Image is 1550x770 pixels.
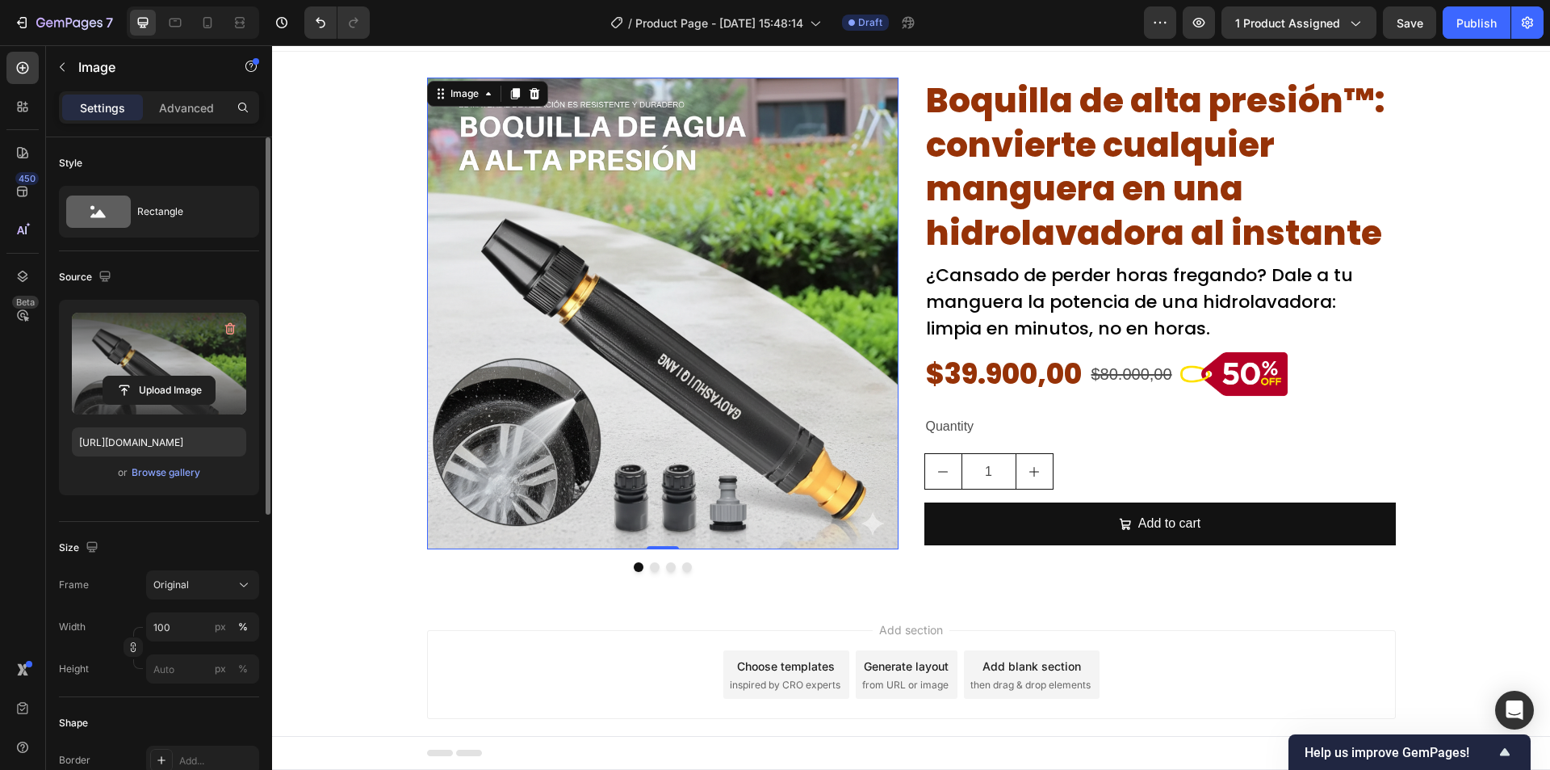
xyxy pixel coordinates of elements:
div: Quantity [652,368,1124,395]
button: px [233,617,253,637]
div: Open Intercom Messenger [1495,691,1534,730]
button: Publish [1443,6,1510,39]
span: then drag & drop elements [698,633,819,647]
div: px [215,662,226,676]
div: Undo/Redo [304,6,370,39]
p: Advanced [159,99,214,116]
div: Add... [179,754,255,768]
div: $39.900,00 [652,301,811,356]
input: https://example.com/image.jpg [72,427,246,457]
div: Style [59,156,82,170]
button: decrement [653,409,689,444]
span: Draft [858,15,882,30]
button: Dot [378,517,387,527]
div: Border [59,753,90,768]
button: Show survey - Help us improve GemPages! [1305,743,1514,762]
div: Rectangle [137,193,236,230]
span: Product Page - [DATE] 15:48:14 [635,15,803,32]
h2: Boquilla de alta presión™: convierte cualquier manguera en una hidrolavadora al instante [652,32,1124,212]
span: Original [153,578,189,592]
button: Original [146,570,259,600]
p: Image [78,57,216,77]
iframe: Design area [272,45,1550,770]
div: Generate layout [592,612,677,629]
p: Settings [80,99,125,116]
p: 7 [106,13,113,32]
div: Choose templates [465,612,563,629]
button: 7 [6,6,120,39]
input: px% [146,612,259,642]
button: increment [744,409,781,444]
input: quantity [689,409,744,444]
div: Source [59,267,115,288]
img: gempages_571795456183501976-f8b44e27-a30b-4908-9d96-68d5bddea8fe.webp [908,302,1016,356]
span: Help us improve GemPages! [1305,745,1495,760]
button: Dot [394,517,404,527]
button: Add to cart [652,457,1124,500]
div: Publish [1456,15,1497,32]
label: Width [59,620,86,634]
div: px [215,620,226,634]
span: Add section [601,576,677,593]
div: Beta [12,296,39,309]
div: Add to cart [866,467,928,490]
div: $80.000,00 [818,313,902,345]
span: 1 product assigned [1235,15,1340,32]
input: px% [146,654,259,684]
span: inspired by CRO experts [458,633,568,647]
div: Size [59,537,102,559]
div: 450 [15,172,39,185]
button: Browse gallery [131,465,201,481]
label: Height [59,662,89,676]
div: Rich Text Editor. Editing area: main [652,215,1124,298]
button: px [233,659,253,679]
button: Upload Image [103,376,216,405]
button: 1 product assigned [1221,6,1376,39]
button: % [211,617,230,637]
label: Frame [59,578,89,592]
span: Save [1397,16,1423,30]
p: ¿Cansado de perder horas fregando? Dale a tu manguera la potencia de una hidrolavadora: limpia en... [654,217,1122,297]
button: Dot [362,517,371,527]
div: Shape [59,716,88,730]
span: or [118,463,128,482]
div: Browse gallery [132,465,200,480]
div: % [238,620,248,634]
span: / [628,15,632,32]
button: Dot [410,517,420,527]
div: % [238,662,248,676]
span: from URL or image [590,633,677,647]
button: % [211,659,230,679]
div: Add blank section [710,612,809,629]
button: Save [1383,6,1436,39]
